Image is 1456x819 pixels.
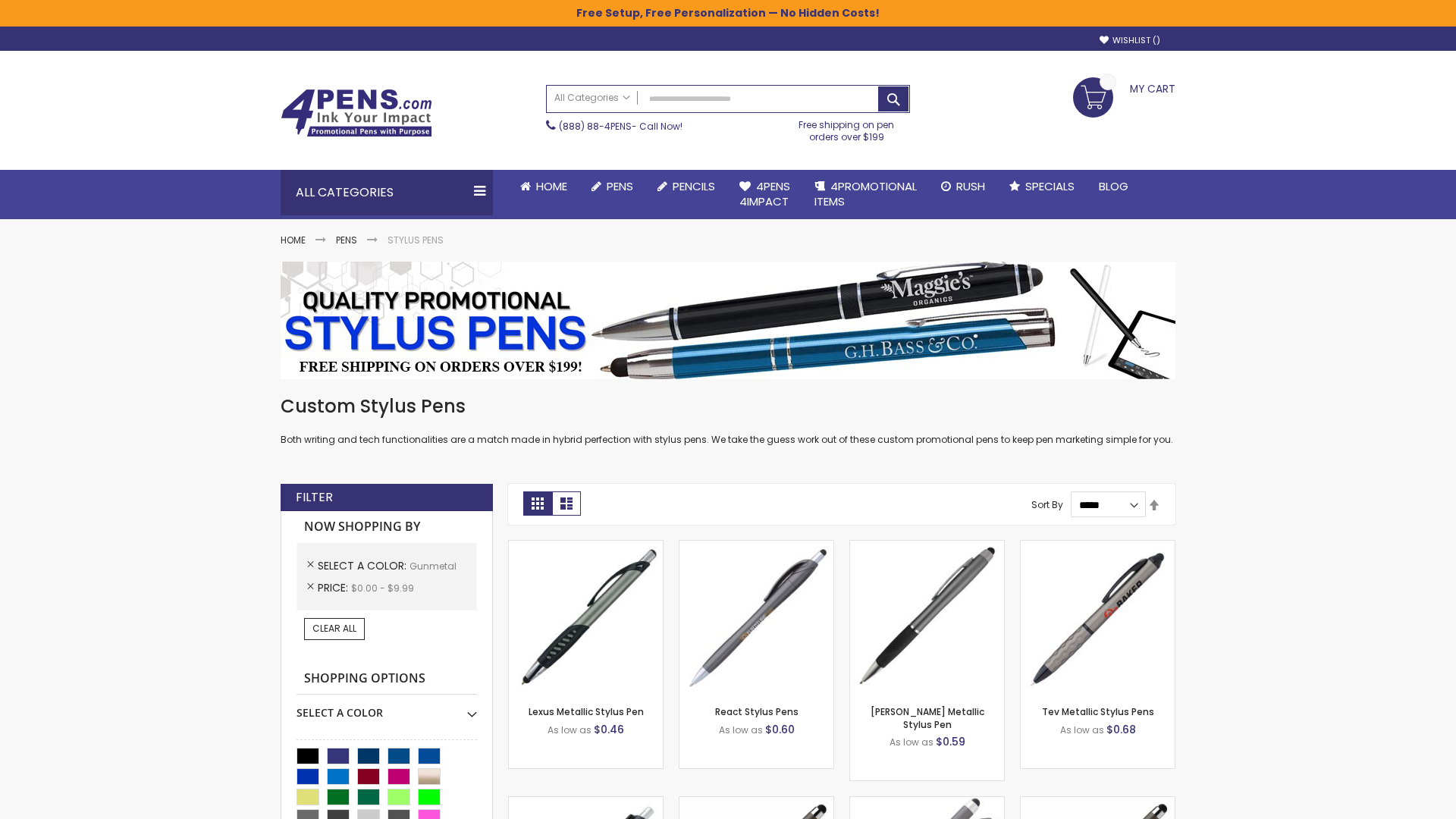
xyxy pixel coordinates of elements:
[1021,540,1175,553] a: Tev Metallic Stylus Pens-Gunmetal
[997,170,1087,203] a: Specials
[1106,722,1136,737] span: $0.68
[536,178,567,194] span: Home
[1021,541,1175,695] img: Tev Metallic Stylus Pens-Gunmetal
[765,722,795,737] span: $0.60
[509,541,663,695] img: Lexus Metallic Stylus Pen-Gunmetal
[1099,178,1128,194] span: Blog
[296,489,333,506] strong: Filter
[594,722,624,737] span: $0.46
[929,170,997,203] a: Rush
[523,491,552,516] strong: Grid
[673,178,715,194] span: Pencils
[351,582,414,595] span: $0.00 - $9.99
[281,394,1175,447] div: Both writing and tech functionalities are a match made in hybrid perfection with stylus pens. We ...
[890,736,934,748] span: As low as
[607,178,633,194] span: Pens
[936,734,965,749] span: $0.59
[802,170,929,219] a: 4PROMOTIONALITEMS
[547,86,638,111] a: All Categories
[739,178,790,209] span: 4Pens 4impact
[850,540,1004,553] a: Lory Metallic Stylus Pen-Gunmetal
[645,170,727,203] a: Pencils
[1060,723,1104,736] span: As low as
[679,540,833,553] a: React Stylus Pens-Gunmetal
[281,170,493,215] div: All Categories
[554,92,630,104] span: All Categories
[956,178,985,194] span: Rush
[509,796,663,809] a: Souvenir® Anthem Stylus Pen-Gunmetal
[508,170,579,203] a: Home
[548,723,591,736] span: As low as
[312,622,356,635] span: Clear All
[1100,35,1160,46] a: Wishlist
[1042,705,1154,718] a: Tev Metallic Stylus Pens
[318,580,351,595] span: Price
[679,796,833,809] a: Islander Softy Metallic Gel Pen with Stylus-Gunmetal
[850,541,1004,695] img: Lory Metallic Stylus Pen-Gunmetal
[1087,170,1141,203] a: Blog
[297,511,477,543] strong: Now Shopping by
[871,705,984,730] a: [PERSON_NAME] Metallic Stylus Pen
[297,663,477,695] strong: Shopping Options
[727,170,802,219] a: 4Pens4impact
[304,618,365,639] a: Clear All
[783,113,911,143] div: Free shipping on pen orders over $199
[1025,178,1075,194] span: Specials
[1021,796,1175,809] a: Islander Softy Metallic Gel Pen with Stylus - ColorJet Imprint-Gunmetal
[388,234,444,246] strong: Stylus Pens
[1031,498,1063,511] label: Sort By
[850,796,1004,809] a: Cali Custom Stylus Gel pen-Gunmetal
[715,705,799,718] a: React Stylus Pens
[281,394,1175,419] h1: Custom Stylus Pens
[281,262,1175,379] img: Stylus Pens
[336,234,357,246] a: Pens
[719,723,763,736] span: As low as
[509,540,663,553] a: Lexus Metallic Stylus Pen-Gunmetal
[559,120,682,133] span: - Call Now!
[281,234,306,246] a: Home
[529,705,644,718] a: Lexus Metallic Stylus Pen
[409,560,457,573] span: Gunmetal
[814,178,917,209] span: 4PROMOTIONAL ITEMS
[281,89,432,137] img: 4Pens Custom Pens and Promotional Products
[318,558,409,573] span: Select A Color
[679,541,833,695] img: React Stylus Pens-Gunmetal
[579,170,645,203] a: Pens
[559,120,632,133] a: (888) 88-4PENS
[297,695,477,720] div: Select A Color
